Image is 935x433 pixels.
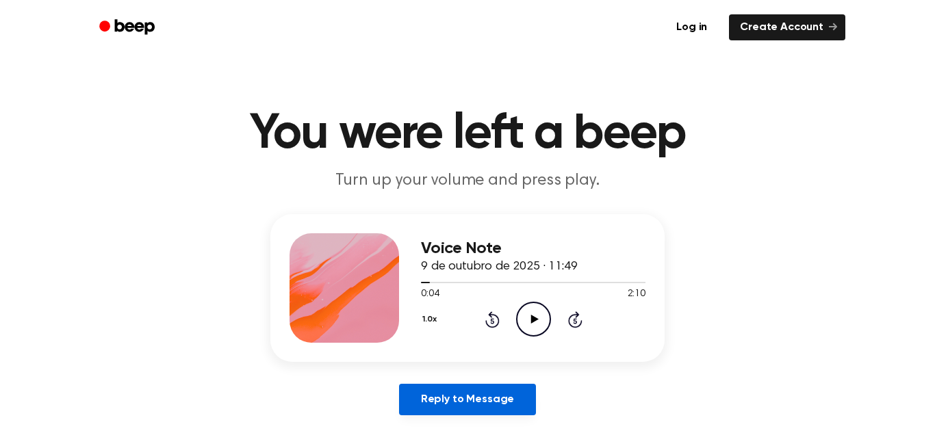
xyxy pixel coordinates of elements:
p: Turn up your volume and press play. [205,170,730,192]
h1: You were left a beep [117,109,818,159]
a: Beep [90,14,167,41]
h3: Voice Note [421,239,645,258]
span: 9 de outubro de 2025 · 11:49 [421,261,578,273]
a: Reply to Message [399,384,536,415]
span: 2:10 [628,287,645,302]
a: Create Account [729,14,845,40]
span: 0:04 [421,287,439,302]
a: Log in [663,12,721,43]
button: 1.0x [421,308,441,331]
